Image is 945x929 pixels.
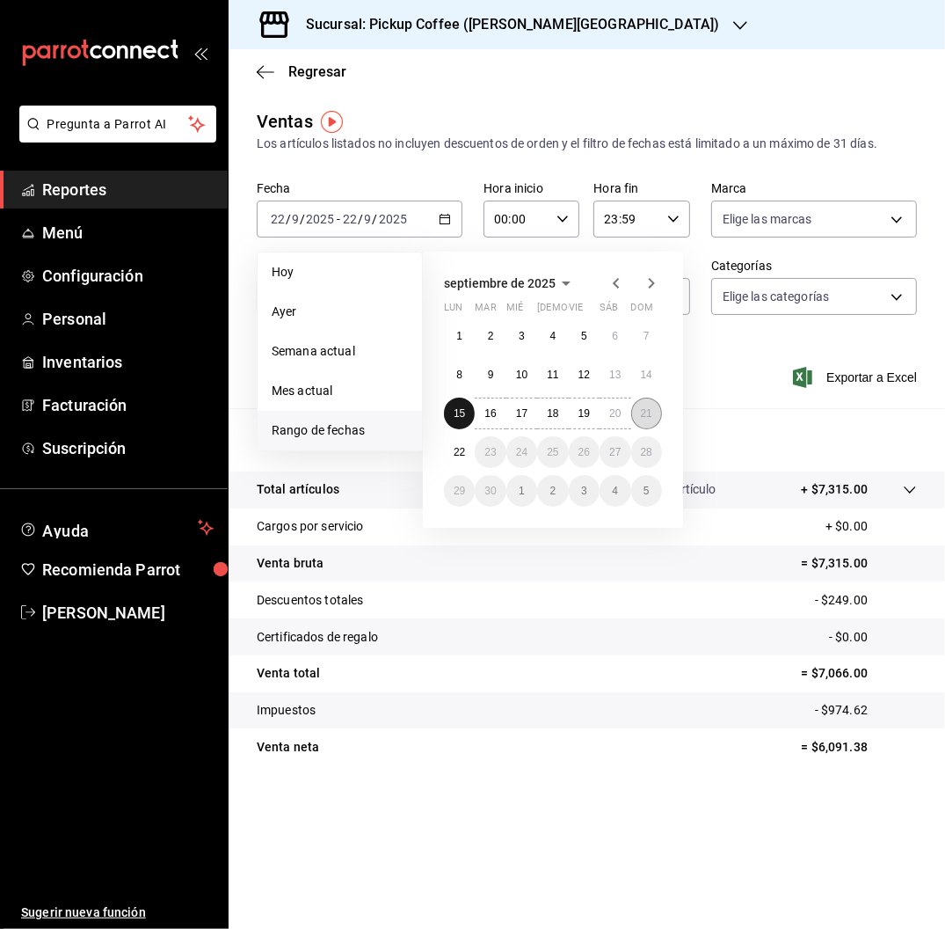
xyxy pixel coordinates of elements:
span: Hoy [272,263,408,282]
abbr: 2 de septiembre de 2025 [488,330,494,342]
abbr: 4 de octubre de 2025 [612,485,618,497]
span: Reportes [42,178,214,201]
button: 1 de octubre de 2025 [506,475,537,507]
input: -- [342,212,358,226]
button: 24 de septiembre de 2025 [506,436,537,468]
button: 4 de septiembre de 2025 [537,320,568,352]
abbr: sábado [600,302,618,320]
button: 25 de septiembre de 2025 [537,436,568,468]
abbr: miércoles [506,302,523,320]
button: 17 de septiembre de 2025 [506,398,537,429]
button: 9 de septiembre de 2025 [475,359,505,391]
span: [PERSON_NAME] [42,601,214,625]
span: / [358,212,363,226]
button: 30 de septiembre de 2025 [475,475,505,507]
abbr: 10 de septiembre de 2025 [516,369,527,381]
button: 16 de septiembre de 2025 [475,398,505,429]
span: - [337,212,340,226]
abbr: lunes [444,302,462,320]
abbr: 4 de septiembre de 2025 [550,330,556,342]
span: Suscripción [42,436,214,460]
span: Elige las marcas [723,210,812,228]
button: 20 de septiembre de 2025 [600,398,630,429]
button: 29 de septiembre de 2025 [444,475,475,507]
p: = $6,091.38 [802,738,917,757]
label: Marca [711,183,917,195]
abbr: 22 de septiembre de 2025 [454,446,465,458]
p: - $974.62 [815,701,917,720]
p: Cargos por servicio [257,517,364,536]
label: Hora inicio [483,183,579,195]
button: Exportar a Excel [796,367,917,388]
abbr: 23 de septiembre de 2025 [484,446,496,458]
abbr: 17 de septiembre de 2025 [516,407,527,420]
abbr: 7 de septiembre de 2025 [643,330,650,342]
input: -- [364,212,373,226]
button: 7 de septiembre de 2025 [631,320,662,352]
label: Categorías [711,260,917,273]
abbr: 26 de septiembre de 2025 [578,446,590,458]
abbr: 16 de septiembre de 2025 [484,407,496,420]
span: / [286,212,291,226]
button: 4 de octubre de 2025 [600,475,630,507]
span: Inventarios [42,350,214,374]
button: open_drawer_menu [193,46,207,60]
abbr: 9 de septiembre de 2025 [488,369,494,381]
p: Total artículos [257,480,339,499]
button: 14 de septiembre de 2025 [631,359,662,391]
button: 15 de septiembre de 2025 [444,398,475,429]
button: 21 de septiembre de 2025 [631,398,662,429]
span: Pregunta a Parrot AI [47,115,189,134]
span: Elige las categorías [723,288,830,305]
button: 3 de octubre de 2025 [569,475,600,507]
span: Personal [42,307,214,331]
p: - $0.00 [829,628,917,647]
span: / [373,212,378,226]
abbr: 19 de septiembre de 2025 [578,407,590,420]
p: Venta neta [257,738,319,757]
p: Venta bruta [257,554,323,573]
abbr: martes [475,302,496,320]
span: Regresar [288,63,346,80]
span: Recomienda Parrot [42,558,214,582]
div: Ventas [257,108,313,135]
abbr: 1 de octubre de 2025 [519,485,525,497]
button: Regresar [257,63,346,80]
abbr: 5 de septiembre de 2025 [581,330,587,342]
abbr: jueves [537,302,641,320]
input: -- [291,212,300,226]
abbr: viernes [569,302,583,320]
button: septiembre de 2025 [444,273,577,294]
h3: Sucursal: Pickup Coffee ([PERSON_NAME][GEOGRAPHIC_DATA]) [292,14,719,35]
abbr: 21 de septiembre de 2025 [641,407,652,420]
abbr: 14 de septiembre de 2025 [641,369,652,381]
abbr: 27 de septiembre de 2025 [609,446,621,458]
abbr: 25 de septiembre de 2025 [547,446,558,458]
abbr: 12 de septiembre de 2025 [578,369,590,381]
button: 6 de septiembre de 2025 [600,320,630,352]
p: = $7,066.00 [802,664,917,683]
p: + $7,315.00 [802,480,868,499]
span: septiembre de 2025 [444,276,556,290]
button: 27 de septiembre de 2025 [600,436,630,468]
abbr: 3 de septiembre de 2025 [519,330,525,342]
abbr: 5 de octubre de 2025 [643,485,650,497]
input: ---- [378,212,408,226]
button: Pregunta a Parrot AI [19,106,216,143]
abbr: 2 de octubre de 2025 [550,485,556,497]
span: Semana actual [272,342,408,361]
button: 12 de septiembre de 2025 [569,359,600,391]
p: Impuestos [257,701,316,720]
abbr: 15 de septiembre de 2025 [454,407,465,420]
button: 2 de octubre de 2025 [537,475,568,507]
abbr: 3 de octubre de 2025 [581,485,587,497]
label: Fecha [257,183,462,195]
abbr: 13 de septiembre de 2025 [609,369,621,381]
button: 22 de septiembre de 2025 [444,436,475,468]
button: 5 de septiembre de 2025 [569,320,600,352]
abbr: 8 de septiembre de 2025 [456,369,462,381]
span: Mes actual [272,382,408,400]
p: Descuentos totales [257,591,363,610]
abbr: 18 de septiembre de 2025 [547,407,558,420]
